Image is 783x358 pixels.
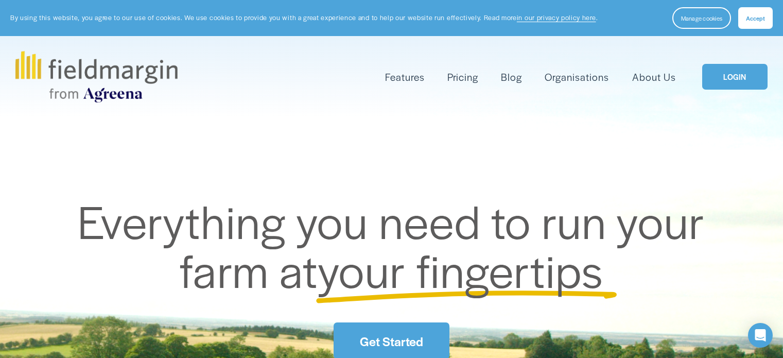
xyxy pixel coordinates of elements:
[632,69,676,86] a: About Us
[748,323,773,348] div: Open Intercom Messenger
[385,70,425,84] span: Features
[318,237,603,301] span: your fingertips
[738,7,773,29] button: Accept
[746,14,765,22] span: Accept
[10,13,598,23] p: By using this website, you agree to our use of cookies. We use cookies to provide you with a grea...
[681,14,722,22] span: Manage cookies
[672,7,731,29] button: Manage cookies
[447,69,478,86] a: Pricing
[501,69,522,86] a: Blog
[15,51,177,103] img: fieldmargin.com
[385,69,425,86] a: folder dropdown
[78,188,716,302] span: Everything you need to run your farm at
[517,13,596,22] a: in our privacy policy here
[702,64,767,90] a: LOGIN
[545,69,609,86] a: Organisations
